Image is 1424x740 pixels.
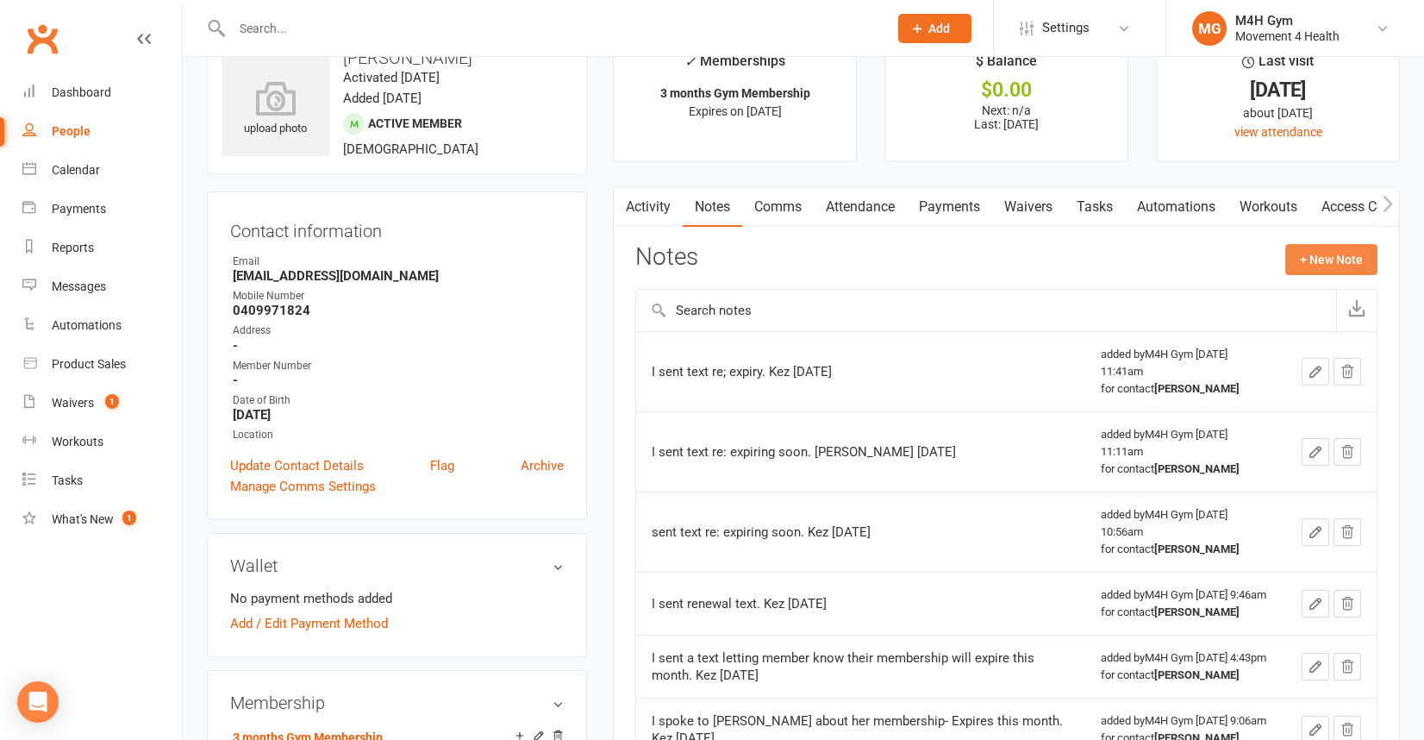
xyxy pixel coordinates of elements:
div: Date of Birth [233,392,564,409]
div: $0.00 [901,81,1112,99]
div: Open Intercom Messenger [17,681,59,723]
div: Calendar [52,163,100,177]
strong: [EMAIL_ADDRESS][DOMAIN_NAME] [233,268,564,284]
div: Reports [52,241,94,254]
a: Payments [22,190,182,229]
a: Add / Edit Payment Method [230,613,388,634]
h3: Notes [635,244,698,275]
li: No payment methods added [230,588,564,609]
div: for contact [1101,461,1271,478]
strong: [PERSON_NAME] [1154,382,1240,395]
div: Mobile Number [233,288,564,304]
time: Activated [DATE] [343,70,440,85]
input: Search... [227,16,876,41]
div: for contact [1101,380,1271,398]
div: Product Sales [52,357,126,371]
a: Notes [683,187,742,227]
strong: - [233,373,564,388]
a: Activity [614,187,683,227]
div: about [DATE] [1172,103,1383,122]
a: Calendar [22,151,182,190]
strong: - [233,338,564,354]
h3: [PERSON_NAME] [222,48,572,67]
a: view attendance [1234,125,1322,139]
span: Active member [368,116,462,130]
span: 1 [122,511,136,525]
div: for contact [1101,604,1271,621]
div: for contact [1101,541,1271,558]
a: Update Contact Details [230,455,364,476]
div: for contact [1101,667,1271,684]
a: Automations [1125,187,1227,227]
time: Added [DATE] [343,91,422,106]
a: Comms [742,187,814,227]
a: Messages [22,267,182,306]
button: + New Note [1285,244,1377,275]
div: Movement 4 Health [1235,28,1340,44]
a: Waivers [992,187,1065,227]
a: Tasks [1065,187,1125,227]
a: Archive [521,455,564,476]
a: Tasks [22,461,182,500]
div: Location [233,427,564,443]
div: What's New [52,512,114,526]
strong: 3 months Gym Membership [660,86,810,100]
div: added by M4H Gym [DATE] 10:56am [1101,506,1271,558]
h3: Membership [230,693,564,712]
a: Product Sales [22,345,182,384]
input: Search notes [636,290,1336,331]
strong: 0409971824 [233,303,564,318]
a: Reports [22,229,182,267]
a: Workouts [1227,187,1309,227]
div: Last visit [1242,50,1314,81]
div: MG [1192,11,1227,46]
a: Clubworx [21,17,64,60]
div: M4H Gym [1235,13,1340,28]
div: Dashboard [52,85,111,99]
div: Email [233,254,564,270]
div: Memberships [684,50,785,82]
span: Expires on [DATE] [689,104,782,118]
i: ✓ [684,53,696,70]
div: Workouts [52,435,103,448]
div: I sent renewal text. Kez [DATE] [652,595,1070,612]
div: added by M4H Gym [DATE] 4:43pm [1101,649,1271,684]
h3: Contact information [230,215,564,241]
a: Attendance [814,187,907,227]
strong: [PERSON_NAME] [1154,668,1240,681]
h3: Wallet [230,556,564,575]
div: I sent text re; expiry. Kez [DATE] [652,363,1070,380]
a: What's New1 [22,500,182,539]
a: Flag [430,455,454,476]
div: I sent text re: expiring soon. [PERSON_NAME] [DATE] [652,443,1070,461]
div: sent text re: expiring soon. Kez [DATE] [652,524,1070,541]
span: Add [928,22,950,35]
a: Automations [22,306,182,345]
strong: [PERSON_NAME] [1154,605,1240,618]
span: Settings [1042,9,1090,47]
div: Address [233,323,564,339]
span: 1 [105,394,119,409]
strong: [PERSON_NAME] [1154,462,1240,475]
div: I sent a text letting member know their membership will expire this month. Kez [DATE] [652,649,1070,684]
div: added by M4H Gym [DATE] 11:41am [1101,346,1271,398]
div: Messages [52,279,106,293]
div: Tasks [52,473,83,487]
strong: [DATE] [233,407,564,423]
p: Next: n/a Last: [DATE] [901,103,1112,131]
a: Waivers 1 [22,384,182,423]
div: Automations [52,318,122,332]
div: People [52,124,91,138]
div: Member Number [233,358,564,374]
div: upload photo [222,81,329,138]
div: Waivers [52,396,94,410]
div: [DATE] [1172,81,1383,99]
a: Dashboard [22,73,182,112]
strong: [PERSON_NAME] [1154,542,1240,555]
a: Workouts [22,423,182,461]
span: [DEMOGRAPHIC_DATA] [343,141,478,157]
a: Manage Comms Settings [230,476,376,497]
div: added by M4H Gym [DATE] 9:46am [1101,586,1271,621]
a: Access Control [1309,187,1424,227]
div: Payments [52,202,106,216]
